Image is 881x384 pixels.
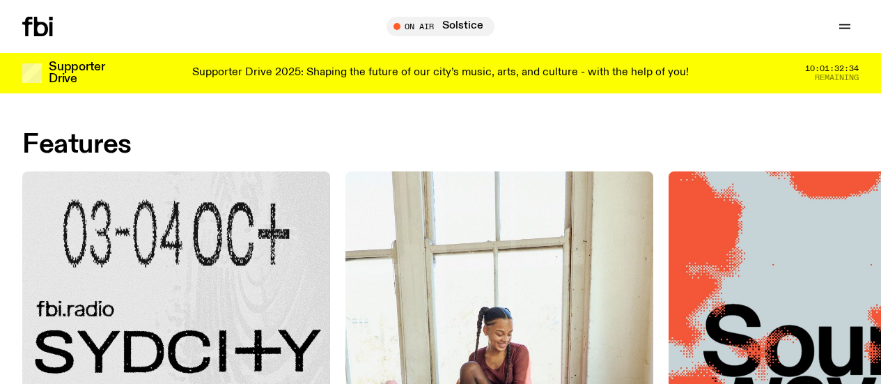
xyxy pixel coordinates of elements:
[192,67,689,79] p: Supporter Drive 2025: Shaping the future of our city’s music, arts, and culture - with the help o...
[815,74,859,82] span: Remaining
[387,17,494,36] button: On AirSolstice
[49,61,104,85] h3: Supporter Drive
[22,132,132,158] h2: Features
[805,65,859,72] span: 10:01:32:34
